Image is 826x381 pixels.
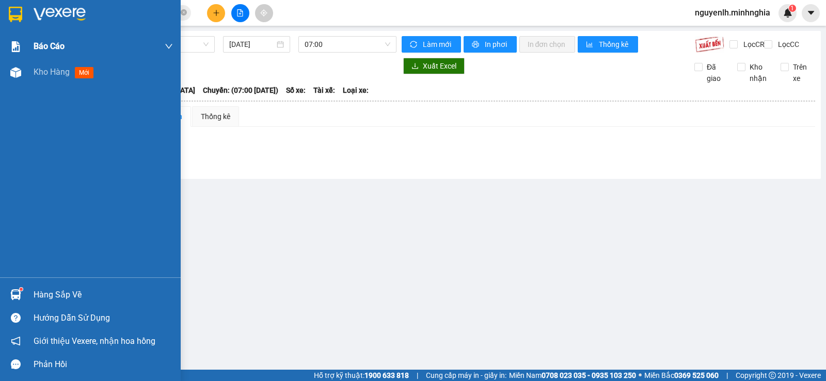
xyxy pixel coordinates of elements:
button: syncLàm mới [402,36,461,53]
span: Tài xế: [313,85,335,96]
img: warehouse-icon [10,67,21,78]
span: plus [213,9,220,16]
span: sync [410,41,419,49]
span: Hỗ trợ kỹ thuật: [314,370,409,381]
button: plus [207,4,225,22]
span: Số xe: [286,85,306,96]
span: nguyenlh.minhnghia [687,6,779,19]
button: aim [255,4,273,22]
strong: 1900 633 818 [364,371,409,379]
span: Trên xe [789,61,816,84]
button: printerIn phơi [464,36,517,53]
span: 1 [790,5,794,12]
span: notification [11,336,21,346]
span: printer [472,41,481,49]
span: mới [75,67,93,78]
button: file-add [231,4,249,22]
span: question-circle [11,313,21,323]
span: Thống kê [599,39,630,50]
span: Báo cáo [34,40,65,53]
span: environment [59,25,68,33]
span: file-add [236,9,244,16]
span: Làm mới [423,39,453,50]
img: warehouse-icon [10,289,21,300]
img: solution-icon [10,41,21,52]
span: Đã giao [703,61,729,84]
span: copyright [769,372,776,379]
strong: 0708 023 035 - 0935 103 250 [542,371,636,379]
input: 13/10/2025 [229,39,275,50]
span: Miền Nam [509,370,636,381]
div: Phản hồi [34,357,173,372]
sup: 1 [789,5,796,12]
span: Kho nhận [745,61,772,84]
sup: 1 [20,288,23,291]
span: Miền Bắc [644,370,719,381]
div: Hàng sắp về [34,287,173,303]
strong: 0369 525 060 [674,371,719,379]
img: 9k= [695,36,724,53]
img: logo-vxr [9,7,22,22]
span: | [726,370,728,381]
li: 01 [PERSON_NAME] [5,23,197,36]
span: aim [260,9,267,16]
li: 02523854854 [5,36,197,48]
span: down [165,42,173,51]
span: Lọc CC [774,39,801,50]
span: caret-down [806,8,816,18]
b: [PERSON_NAME] [59,7,146,20]
button: caret-down [802,4,820,22]
div: Thống kê [201,111,230,122]
span: close-circle [181,9,187,15]
span: bar-chart [586,41,595,49]
span: Chuyến: (07:00 [DATE]) [203,85,278,96]
span: Cung cấp máy in - giấy in: [426,370,506,381]
button: bar-chartThống kê [578,36,638,53]
b: GỬI : Liên Hương [5,64,114,81]
span: Kho hàng [34,67,70,77]
div: Hướng dẫn sử dụng [34,310,173,326]
img: logo.jpg [5,5,56,56]
span: phone [59,38,68,46]
span: Giới thiệu Vexere, nhận hoa hồng [34,335,155,347]
span: Lọc CR [739,39,766,50]
span: close-circle [181,8,187,18]
span: | [417,370,418,381]
span: 07:00 [305,37,390,52]
span: message [11,359,21,369]
button: downloadXuất Excel [403,58,465,74]
span: Loại xe: [343,85,369,96]
span: In phơi [485,39,509,50]
button: In đơn chọn [519,36,576,53]
span: ⚪️ [639,373,642,377]
img: icon-new-feature [783,8,792,18]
